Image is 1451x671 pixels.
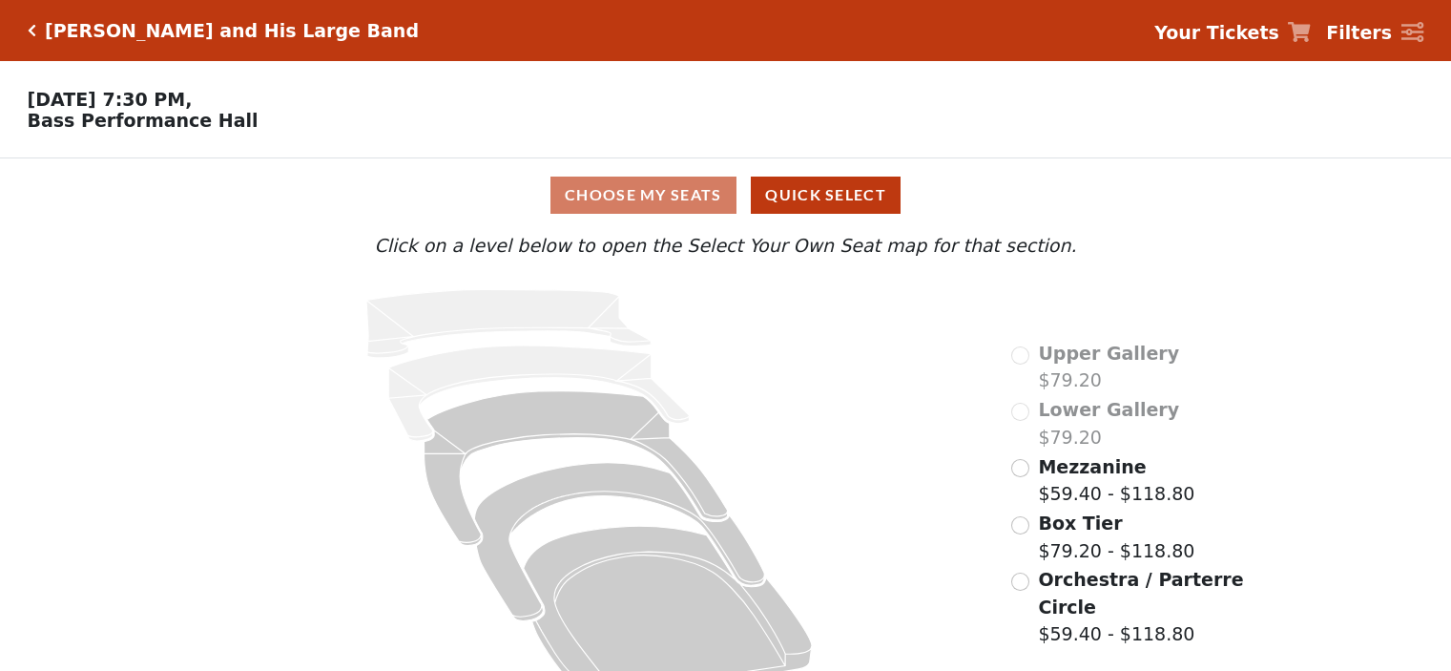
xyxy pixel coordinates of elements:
[751,177,901,214] button: Quick Select
[1326,22,1392,43] strong: Filters
[1038,510,1194,564] label: $79.20 - $118.80
[1038,340,1179,394] label: $79.20
[1326,19,1423,47] a: Filters
[366,289,651,358] path: Upper Gallery - Seats Available: 0
[195,232,1255,260] p: Click on a level below to open the Select Your Own Seat map for that section.
[1038,569,1243,618] span: Orchestra / Parterre Circle
[389,346,690,441] path: Lower Gallery - Seats Available: 0
[28,24,36,37] a: Click here to go back to filters
[1038,343,1179,364] span: Upper Gallery
[1038,456,1146,477] span: Mezzanine
[1038,513,1122,534] span: Box Tier
[1038,399,1179,420] span: Lower Gallery
[1038,396,1179,451] label: $79.20
[1154,19,1311,47] a: Your Tickets
[1038,453,1194,508] label: $59.40 - $118.80
[45,20,419,42] h5: [PERSON_NAME] and His Large Band
[1038,566,1246,648] label: $59.40 - $118.80
[1154,22,1279,43] strong: Your Tickets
